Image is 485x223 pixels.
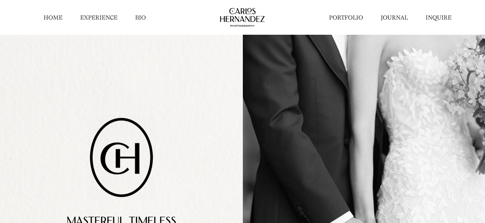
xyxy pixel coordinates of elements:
[426,14,452,21] a: INQUIRE
[381,14,408,21] a: JOURNAL
[44,14,63,21] a: HOME
[135,14,146,21] a: BIO
[80,14,117,21] a: EXPERIENCE
[329,14,363,21] a: PORTFOLIO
